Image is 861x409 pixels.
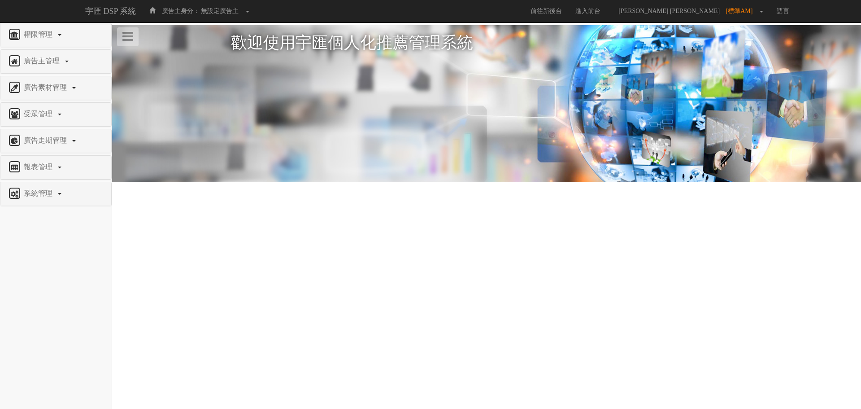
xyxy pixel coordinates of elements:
[7,28,104,42] a: 權限管理
[22,189,57,197] span: 系統管理
[726,8,757,14] span: [標準AM]
[7,187,104,201] a: 系統管理
[7,81,104,95] a: 廣告素材管理
[22,84,71,91] span: 廣告素材管理
[7,54,104,69] a: 廣告主管理
[22,136,71,144] span: 廣告走期管理
[7,134,104,148] a: 廣告走期管理
[614,8,724,14] span: [PERSON_NAME] [PERSON_NAME]
[7,160,104,175] a: 報表管理
[22,110,57,118] span: 受眾管理
[22,57,64,65] span: 廣告主管理
[22,163,57,171] span: 報表管理
[201,8,239,14] span: 無設定廣告主
[231,34,742,52] h1: 歡迎使用宇匯個人化推薦管理系統
[22,31,57,38] span: 權限管理
[162,8,200,14] span: 廣告主身分：
[7,107,104,122] a: 受眾管理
